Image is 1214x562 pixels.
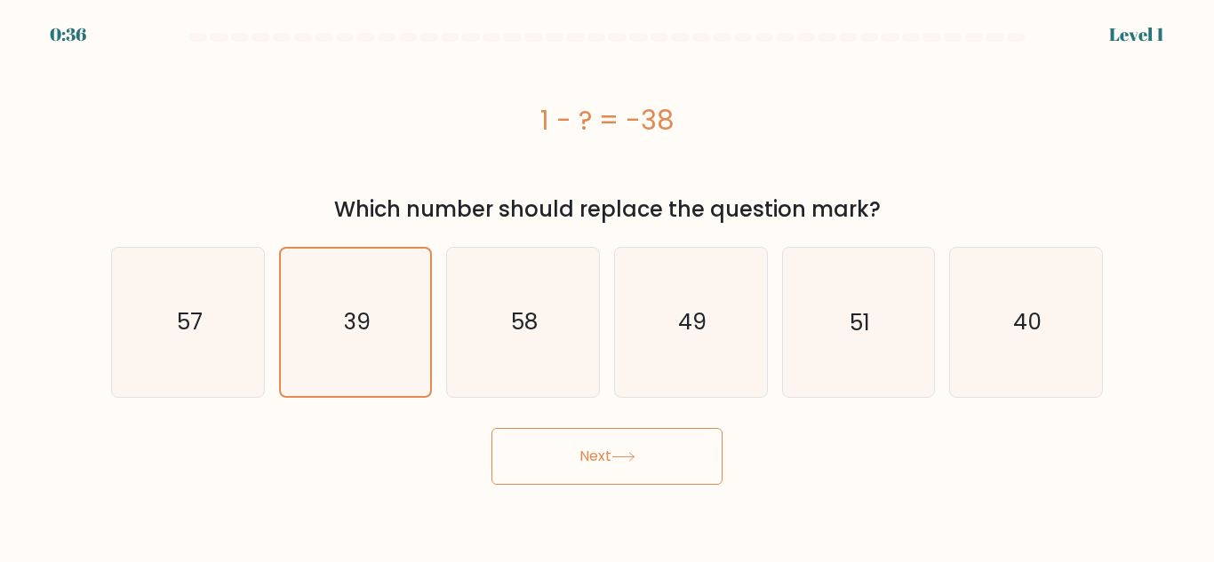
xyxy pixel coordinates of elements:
[344,306,371,337] text: 39
[176,306,202,337] text: 57
[1109,21,1164,48] div: Level 1
[111,100,1103,140] div: 1 - ? = -38
[491,428,723,485] button: Next
[1013,306,1042,337] text: 40
[122,194,1092,226] div: Which number should replace the question mark?
[850,306,870,337] text: 51
[50,21,86,48] div: 0:36
[511,306,538,337] text: 58
[678,306,707,337] text: 49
